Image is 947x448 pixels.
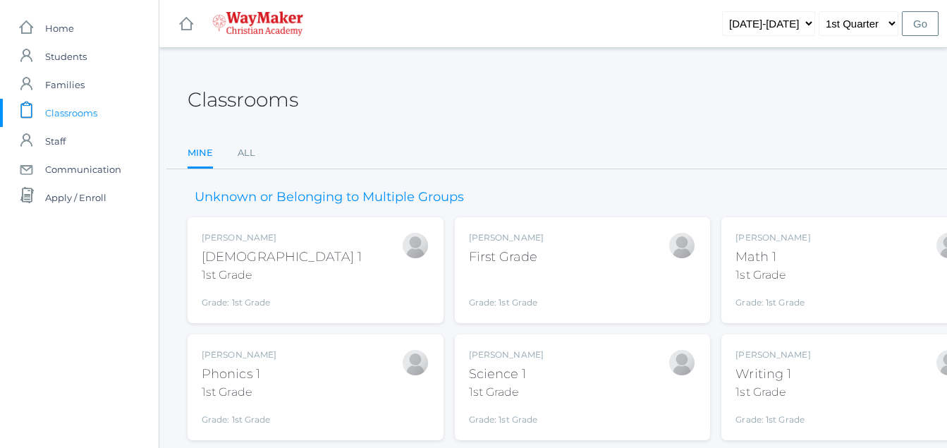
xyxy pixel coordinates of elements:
div: [DEMOGRAPHIC_DATA] 1 [202,248,362,267]
span: Staff [45,127,66,155]
a: Mine [188,139,213,169]
div: Bonnie Posey [401,231,429,260]
input: Go [902,11,939,36]
div: [PERSON_NAME] [735,231,810,244]
span: Apply / Enroll [45,183,106,212]
div: [PERSON_NAME] [202,231,362,244]
div: [PERSON_NAME] [202,349,276,361]
div: Science 1 [469,365,544,384]
div: [PERSON_NAME] [469,349,544,361]
h2: Classrooms [188,89,298,111]
div: Writing 1 [735,365,810,384]
h3: Unknown or Belonging to Multiple Groups [188,190,471,205]
div: Grade: 1st Grade [735,406,810,426]
div: Grade: 1st Grade [469,272,544,309]
div: Phonics 1 [202,365,276,384]
img: 4_waymaker-logo-stack-white.png [212,11,303,36]
span: Families [45,71,85,99]
div: 1st Grade [735,384,810,401]
span: Students [45,42,87,71]
div: [PERSON_NAME] [469,231,544,244]
span: Communication [45,155,121,183]
div: Math 1 [735,248,810,267]
div: 1st Grade [735,267,810,284]
div: Bonnie Posey [668,231,696,260]
span: Home [45,14,74,42]
div: [PERSON_NAME] [735,349,810,361]
div: First Grade [469,248,544,267]
div: Grade: 1st Grade [469,406,544,426]
div: Bonnie Posey [401,349,429,377]
div: 1st Grade [202,267,362,284]
div: 1st Grade [202,384,276,401]
div: Grade: 1st Grade [735,289,810,309]
div: Grade: 1st Grade [202,289,362,309]
div: Grade: 1st Grade [202,406,276,426]
div: 1st Grade [469,384,544,401]
a: All [238,139,255,167]
div: Bonnie Posey [668,349,696,377]
span: Classrooms [45,99,97,127]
